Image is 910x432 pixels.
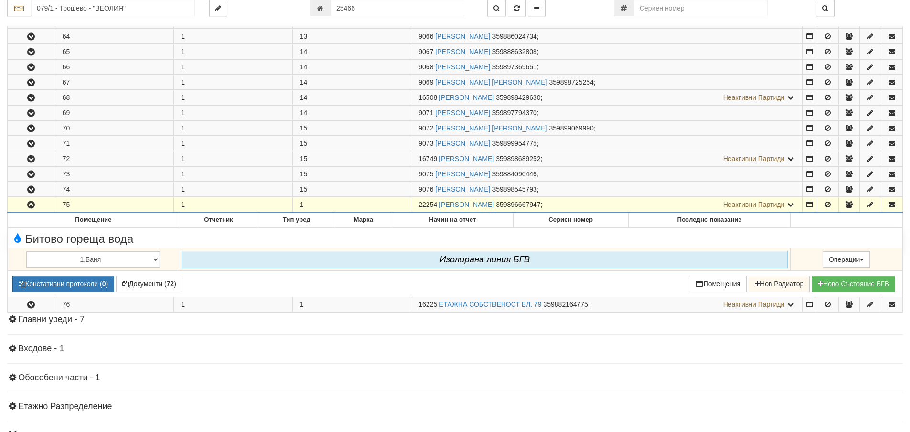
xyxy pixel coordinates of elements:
span: 359898545793 [492,185,536,193]
td: 75 [55,197,174,213]
span: 359886024734 [492,32,536,40]
span: 359897369651 [492,63,536,71]
a: [PERSON_NAME] [439,155,494,162]
span: 359882164775 [543,301,588,308]
span: 1 [300,301,304,308]
td: ; [411,121,803,136]
button: Помещения [689,276,747,292]
span: 15 [300,185,308,193]
td: ; [411,197,803,213]
a: [PERSON_NAME] [435,32,490,40]
span: Партида № [418,201,437,208]
td: 1 [174,151,293,166]
th: Помещение [8,213,179,227]
td: 66 [55,60,174,75]
h4: Входове - 1 [7,344,903,354]
td: 1 [174,297,293,312]
span: Партида № [418,32,433,40]
td: ; [411,29,803,44]
td: 72 [55,151,174,166]
td: 71 [55,136,174,151]
a: [PERSON_NAME] [435,140,490,147]
span: 359899954775 [492,140,536,147]
button: Новo Състояние БГВ [812,276,895,292]
td: 69 [55,106,174,120]
a: [PERSON_NAME] [435,63,490,71]
span: 15 [300,170,308,178]
td: 1 [174,90,293,105]
td: ; [411,297,803,312]
span: Партида № [418,78,433,86]
span: 14 [300,48,308,55]
span: Партида № [418,155,437,162]
span: Партида № [418,124,433,132]
span: Партида № [418,140,433,147]
h4: Главни уреди - 7 [7,315,903,324]
td: 1 [174,136,293,151]
i: Изолирана линия БГВ [439,254,530,264]
a: [PERSON_NAME] [435,109,490,117]
button: Констативни протоколи (0) [12,276,114,292]
th: Отчетник [179,213,258,227]
td: 70 [55,121,174,136]
a: [PERSON_NAME] [435,170,490,178]
a: [PERSON_NAME] [435,185,490,193]
a: [PERSON_NAME] [PERSON_NAME] [435,124,547,132]
button: Операции [823,251,870,268]
span: Неактивни Партиди [723,301,785,308]
span: 14 [300,63,308,71]
h4: Обособени части - 1 [7,373,903,383]
td: ; [411,60,803,75]
td: 74 [55,182,174,197]
td: 1 [174,182,293,197]
th: Марка [335,213,392,227]
td: 1 [174,197,293,213]
td: 1 [174,29,293,44]
span: 14 [300,78,308,86]
span: 359898429630 [496,94,540,101]
h4: Етажно Разпределение [7,402,903,411]
td: ; [411,44,803,59]
td: 68 [55,90,174,105]
th: Начин на отчет [392,213,513,227]
td: ; [411,90,803,105]
span: 1 [300,201,304,208]
td: 76 [55,297,174,312]
span: Партида № [418,63,433,71]
span: Неактивни Партиди [723,94,785,101]
td: ; [411,106,803,120]
span: 359884090446 [492,170,536,178]
span: 14 [300,94,308,101]
span: Партида № [418,48,433,55]
td: 64 [55,29,174,44]
span: Партида № [418,94,437,101]
span: Партида № [418,170,433,178]
a: [PERSON_NAME] [439,94,494,101]
a: [PERSON_NAME] [439,201,494,208]
td: 65 [55,44,174,59]
span: 15 [300,140,308,147]
b: 0 [102,280,106,288]
span: 14 [300,109,308,117]
th: Тип уред [258,213,335,227]
span: 359888632808 [492,48,536,55]
span: Партида № [418,185,433,193]
span: 359897794370 [492,109,536,117]
span: Неактивни Партиди [723,201,785,208]
span: 359899069990 [549,124,593,132]
a: ЕТАЖНА СОБСТВЕНОСТ БЛ. 79 [439,301,541,308]
td: 1 [174,121,293,136]
span: Битово гореща вода [11,233,133,245]
td: 73 [55,167,174,182]
span: Неактивни Партиди [723,155,785,162]
td: ; [411,167,803,182]
span: 359898725254 [549,78,593,86]
td: ; [411,136,803,151]
span: 359898689252 [496,155,540,162]
span: 15 [300,155,308,162]
td: 67 [55,75,174,90]
td: ; [411,75,803,90]
button: Документи (72) [116,276,182,292]
th: Последно показание [628,213,791,227]
td: 1 [174,60,293,75]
